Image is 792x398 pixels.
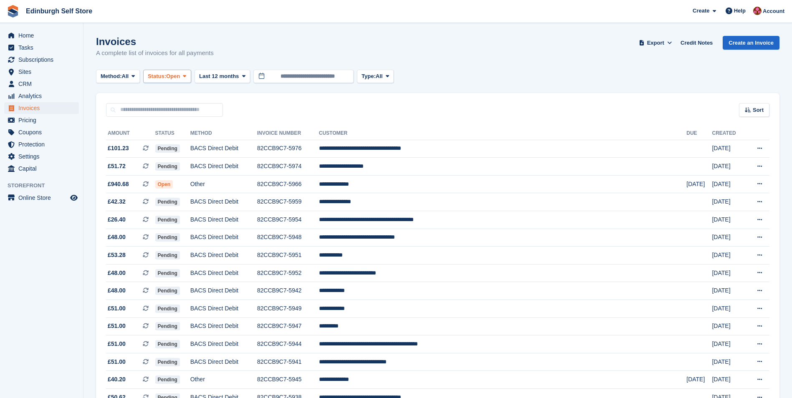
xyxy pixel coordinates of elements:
th: Customer [319,127,686,140]
span: Account [763,7,784,15]
span: Sites [18,66,68,78]
span: Pending [155,305,180,313]
img: stora-icon-8386f47178a22dfd0bd8f6a31ec36ba5ce8667c1dd55bd0f319d3a0aa187defe.svg [7,5,19,18]
span: Pending [155,251,180,259]
span: Pending [155,287,180,295]
td: [DATE] [712,140,745,158]
a: menu [4,54,79,65]
span: Subscriptions [18,54,68,65]
span: Pending [155,358,180,366]
span: £42.32 [108,197,126,206]
a: menu [4,114,79,126]
td: 82CCB9C7-5974 [257,158,319,176]
td: [DATE] [712,264,745,282]
span: Pending [155,340,180,348]
th: Status [155,127,190,140]
span: Capital [18,163,68,174]
span: Storefront [8,181,83,190]
td: 82CCB9C7-5945 [257,371,319,389]
button: Last 12 months [195,70,250,83]
span: £48.00 [108,269,126,277]
span: £53.28 [108,251,126,259]
td: [DATE] [712,317,745,335]
td: BACS Direct Debit [190,211,257,229]
button: Method: All [96,70,140,83]
span: Pending [155,216,180,224]
td: BACS Direct Debit [190,264,257,282]
a: Credit Notes [677,36,716,50]
span: Analytics [18,90,68,102]
span: All [122,72,129,81]
td: BACS Direct Debit [190,300,257,318]
td: BACS Direct Debit [190,247,257,264]
span: £51.00 [108,304,126,313]
td: BACS Direct Debit [190,229,257,247]
span: Type: [362,72,376,81]
a: menu [4,192,79,204]
span: £940.68 [108,180,129,189]
span: £48.00 [108,286,126,295]
td: BACS Direct Debit [190,158,257,176]
td: 82CCB9C7-5947 [257,317,319,335]
a: Edinburgh Self Store [23,4,96,18]
td: BACS Direct Debit [190,282,257,300]
span: Sort [753,106,764,114]
td: [DATE] [686,175,712,193]
td: [DATE] [712,335,745,353]
a: Create an Invoice [723,36,779,50]
span: Open [166,72,180,81]
span: £26.40 [108,215,126,224]
td: [DATE] [712,282,745,300]
a: menu [4,66,79,78]
td: [DATE] [712,371,745,389]
span: Last 12 months [199,72,239,81]
span: Invoices [18,102,68,114]
span: Pending [155,233,180,242]
span: Coupons [18,126,68,138]
a: menu [4,151,79,162]
button: Export [637,36,674,50]
td: [DATE] [712,300,745,318]
button: Status: Open [143,70,191,83]
a: menu [4,126,79,138]
th: Due [686,127,712,140]
span: Tasks [18,42,68,53]
td: Other [190,371,257,389]
span: CRM [18,78,68,90]
td: Other [190,175,257,193]
span: Online Store [18,192,68,204]
span: Pending [155,375,180,384]
a: menu [4,42,79,53]
td: 82CCB9C7-5959 [257,193,319,211]
td: BACS Direct Debit [190,193,257,211]
td: BACS Direct Debit [190,335,257,353]
th: Amount [106,127,155,140]
span: Status: [148,72,166,81]
span: Home [18,30,68,41]
td: [DATE] [686,371,712,389]
td: BACS Direct Debit [190,317,257,335]
td: 82CCB9C7-5944 [257,335,319,353]
a: Preview store [69,193,79,203]
th: Method [190,127,257,140]
td: [DATE] [712,211,745,229]
td: [DATE] [712,229,745,247]
span: Pending [155,269,180,277]
td: 82CCB9C7-5976 [257,140,319,158]
span: £51.00 [108,322,126,330]
th: Invoice Number [257,127,319,140]
td: BACS Direct Debit [190,140,257,158]
a: menu [4,139,79,150]
td: [DATE] [712,247,745,264]
td: 82CCB9C7-5966 [257,175,319,193]
span: Pending [155,144,180,153]
td: [DATE] [712,158,745,176]
a: menu [4,90,79,102]
span: Create [693,7,709,15]
td: [DATE] [712,193,745,211]
span: Protection [18,139,68,150]
span: Pending [155,322,180,330]
span: Open [155,180,173,189]
span: £51.72 [108,162,126,171]
span: £40.20 [108,375,126,384]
